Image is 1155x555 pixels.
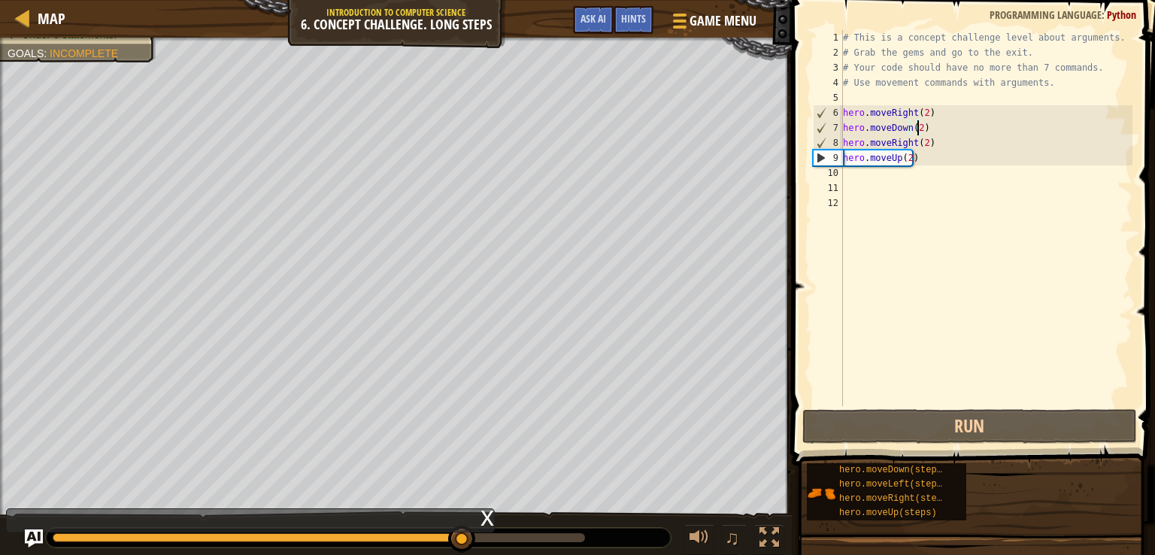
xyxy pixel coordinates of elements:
[1107,8,1136,22] span: Python
[30,8,65,29] a: Map
[813,60,843,75] div: 3
[25,529,43,547] button: Ask AI
[813,196,843,211] div: 12
[813,45,843,60] div: 2
[813,165,843,180] div: 10
[814,105,843,120] div: 6
[814,135,843,150] div: 8
[802,409,1137,444] button: Run
[839,479,947,490] span: hero.moveLeft(steps)
[38,8,65,29] span: Map
[990,8,1102,22] span: Programming language
[813,180,843,196] div: 11
[813,75,843,90] div: 4
[480,509,494,524] div: x
[813,90,843,105] div: 5
[813,30,843,45] div: 1
[690,11,756,31] span: Game Menu
[839,465,947,475] span: hero.moveDown(steps)
[814,120,843,135] div: 7
[839,493,953,504] span: hero.moveRight(steps)
[754,524,784,555] button: Toggle fullscreen
[807,479,835,508] img: portrait.png
[814,150,843,165] div: 9
[581,11,606,26] span: Ask AI
[661,6,765,41] button: Game Menu
[8,47,44,59] span: Goals
[725,526,740,549] span: ♫
[44,47,50,59] span: :
[1102,8,1107,22] span: :
[573,6,614,34] button: Ask AI
[684,524,714,555] button: Adjust volume
[722,524,747,555] button: ♫
[621,11,646,26] span: Hints
[839,508,937,518] span: hero.moveUp(steps)
[50,47,118,59] span: Incomplete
